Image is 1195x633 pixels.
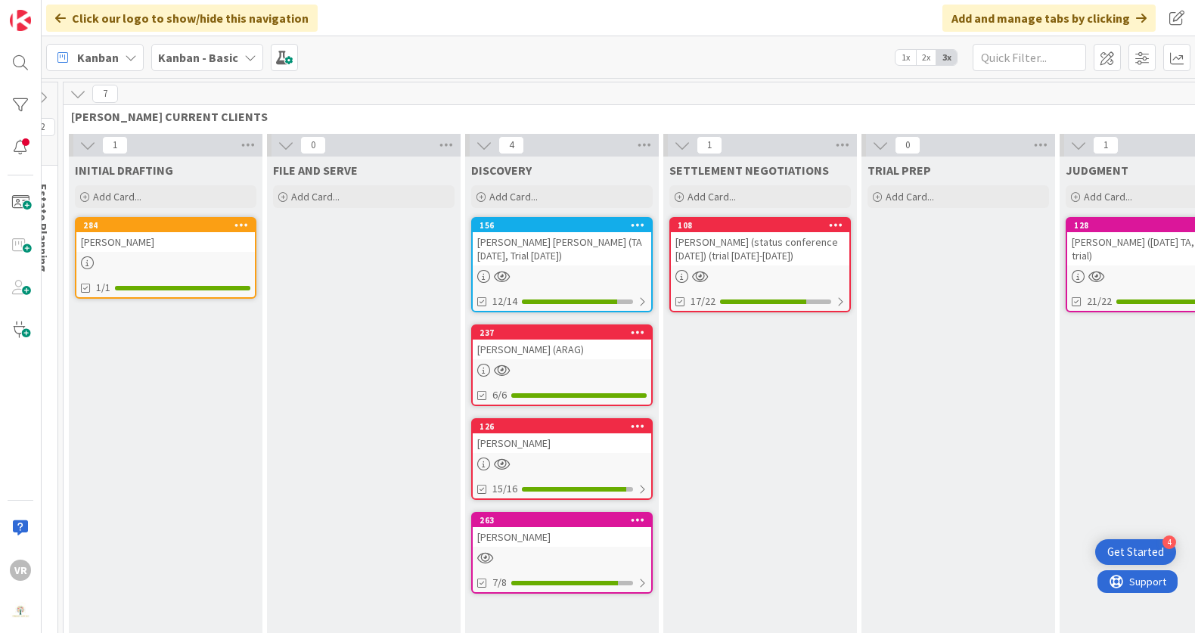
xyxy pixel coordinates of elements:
div: 237 [473,326,651,340]
span: 0 [895,136,920,154]
span: Add Card... [291,190,340,203]
span: 6/6 [492,387,507,403]
a: 126[PERSON_NAME]15/16 [471,418,653,500]
span: 1 [697,136,722,154]
span: 1x [895,50,916,65]
span: Kanban [77,48,119,67]
span: 17/22 [691,293,715,309]
span: 2x [916,50,936,65]
img: avatar [10,602,31,623]
div: Click our logo to show/hide this navigation [46,5,318,32]
div: 237 [480,327,651,338]
span: 15/16 [492,481,517,497]
div: 263[PERSON_NAME] [473,514,651,547]
a: 263[PERSON_NAME]7/8 [471,512,653,594]
span: FILE AND SERVE [273,163,358,178]
div: 126 [480,421,651,432]
div: VR [10,560,31,581]
div: 126 [473,420,651,433]
div: 108 [671,219,849,232]
b: Kanban - Basic [158,50,238,65]
div: 108[PERSON_NAME] (status conference [DATE]) (trial [DATE]-[DATE]) [671,219,849,265]
div: [PERSON_NAME] [76,232,255,252]
span: 1 [102,136,128,154]
div: [PERSON_NAME] (ARAG) [473,340,651,359]
span: Add Card... [688,190,736,203]
div: 4 [1162,535,1176,549]
div: 156 [480,220,651,231]
div: 263 [473,514,651,527]
a: 284[PERSON_NAME]1/1 [75,217,256,299]
span: SETTLEMENT NEGOTIATIONS [669,163,829,178]
div: 284 [76,219,255,232]
span: Add Card... [489,190,538,203]
span: Support [32,2,69,20]
span: 12/14 [492,293,517,309]
div: [PERSON_NAME] [473,527,651,547]
span: 7 [92,85,118,103]
div: [PERSON_NAME] [PERSON_NAME] (TA [DATE], Trial [DATE]) [473,232,651,265]
div: 108 [678,220,849,231]
div: 237[PERSON_NAME] (ARAG) [473,326,651,359]
div: 156 [473,219,651,232]
div: Open Get Started checklist, remaining modules: 4 [1095,539,1176,565]
span: JUDGMENT [1066,163,1128,178]
a: 156[PERSON_NAME] [PERSON_NAME] (TA [DATE], Trial [DATE])12/14 [471,217,653,312]
span: 7/8 [492,575,507,591]
div: 284 [83,220,255,231]
div: 263 [480,515,651,526]
span: Estate Planning [36,184,51,272]
span: 4 [498,136,524,154]
span: 3x [936,50,957,65]
span: 21/22 [1087,293,1112,309]
span: Add Card... [886,190,934,203]
div: 284[PERSON_NAME] [76,219,255,252]
span: 2 [29,118,55,136]
span: DISCOVERY [471,163,532,178]
div: 126[PERSON_NAME] [473,420,651,453]
input: Quick Filter... [973,44,1086,71]
a: 108[PERSON_NAME] (status conference [DATE]) (trial [DATE]-[DATE])17/22 [669,217,851,312]
div: Add and manage tabs by clicking [942,5,1156,32]
span: INITIAL DRAFTING [75,163,173,178]
div: [PERSON_NAME] [473,433,651,453]
a: 237[PERSON_NAME] (ARAG)6/6 [471,324,653,406]
span: 1 [1093,136,1119,154]
div: 156[PERSON_NAME] [PERSON_NAME] (TA [DATE], Trial [DATE]) [473,219,651,265]
span: TRIAL PREP [868,163,931,178]
div: Get Started [1107,545,1164,560]
span: 0 [300,136,326,154]
span: Add Card... [93,190,141,203]
span: 1/1 [96,280,110,296]
img: Visit kanbanzone.com [10,10,31,31]
span: Add Card... [1084,190,1132,203]
div: [PERSON_NAME] (status conference [DATE]) (trial [DATE]-[DATE]) [671,232,849,265]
